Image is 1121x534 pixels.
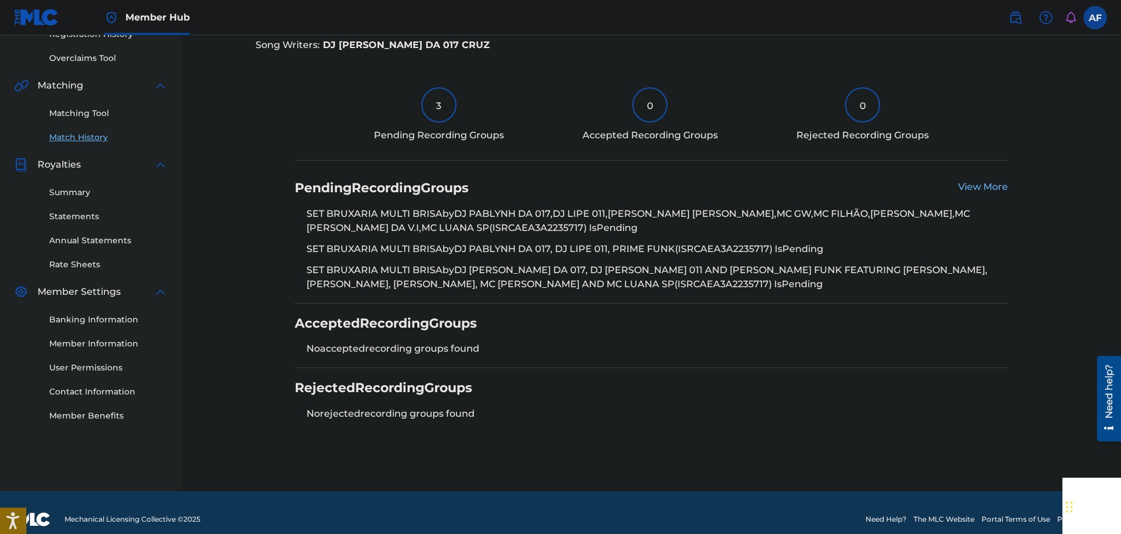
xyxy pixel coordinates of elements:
a: Member Information [49,338,168,350]
img: help [1039,11,1053,25]
span: Song Writers: [255,39,320,50]
div: Pending Recording Groups [374,128,504,142]
a: Portal Terms of Use [982,514,1050,525]
h4: Rejected Recording Groups [295,380,472,396]
iframe: Resource Center [1088,351,1121,445]
div: User Menu [1083,6,1107,29]
div: 0 [632,87,667,123]
a: User Permissions [49,362,168,374]
h4: Pending Recording Groups [295,180,469,196]
a: View More [958,181,1008,192]
span: Member Hub [125,11,190,24]
li: No accepted recording groups found [306,342,1008,356]
img: expand [154,79,168,93]
li: SET BRUXARIA MULTI BRISA by DJ [PERSON_NAME] DA 017, DJ [PERSON_NAME] 011 AND [PERSON_NAME] FUNK ... [306,263,1008,291]
a: Member Benefits [49,410,168,422]
a: Overclaims Tool [49,52,168,64]
div: Notifications [1065,12,1076,23]
div: Rejected Recording Groups [796,128,929,142]
a: The MLC Website [914,514,975,525]
div: Accepted Recording Groups [582,128,718,142]
span: Mechanical Licensing Collective © 2025 [64,514,200,525]
img: MLC Logo [14,9,59,26]
span: Matching [38,79,83,93]
li: SET BRUXARIA MULTI BRISA by DJ PABLYNH DA 017,DJ LIPE 011,[PERSON_NAME] [PERSON_NAME],MC GW,MC FI... [306,207,1008,242]
a: Matching Tool [49,107,168,120]
a: Summary [49,186,168,199]
a: Match History [49,131,168,144]
a: Contact Information [49,386,168,398]
li: SET BRUXARIA MULTI BRISA by DJ PABLYNH DA 017, DJ LIPE 011, PRIME FUNK (ISRC AEA3A2235717 ) Is Pe... [306,242,1008,263]
h4: Accepted Recording Groups [295,315,477,332]
img: expand [154,158,168,172]
img: search [1008,11,1023,25]
div: Help [1034,6,1058,29]
a: Public Search [1004,6,1027,29]
a: Privacy Policy [1057,514,1107,525]
img: Royalties [14,158,28,172]
a: Need Help? [866,514,907,525]
img: Member Settings [14,285,28,299]
div: Widget de chat [1062,478,1121,534]
img: Top Rightsholder [104,11,118,25]
a: Banking Information [49,314,168,326]
a: Annual Statements [49,234,168,247]
iframe: Chat Widget [1062,478,1121,534]
span: Member Settings [38,285,121,299]
div: 3 [421,87,456,123]
a: Rate Sheets [49,259,168,271]
strong: DJ [PERSON_NAME] DA 017 CRUZ [323,39,490,50]
a: Statements [49,210,168,223]
img: expand [154,285,168,299]
li: No rejected recording groups found [306,407,1008,421]
div: Arrastar [1066,489,1073,525]
img: logo [14,512,50,526]
span: Royalties [38,158,81,172]
div: 0 [845,87,880,123]
img: Matching [14,79,29,93]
